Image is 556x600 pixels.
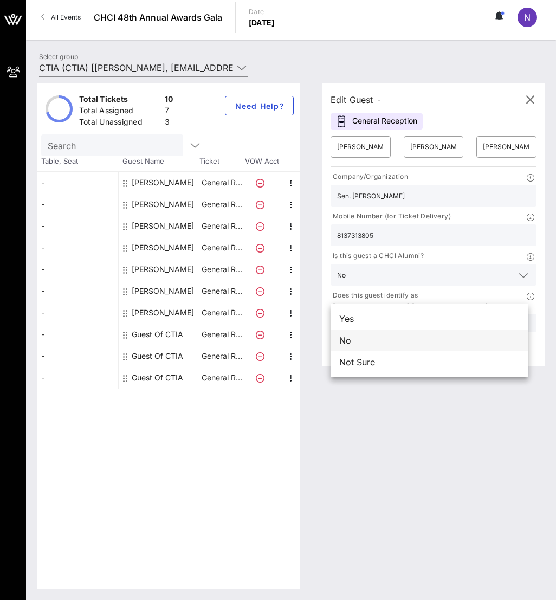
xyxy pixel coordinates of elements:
[337,138,384,156] input: First Name*
[165,117,173,130] div: 3
[200,345,243,367] p: General R…
[331,211,451,222] p: Mobile Number (for Ticket Delivery)
[200,280,243,302] p: General R…
[165,105,173,119] div: 7
[200,324,243,345] p: General R…
[79,105,160,119] div: Total Assigned
[200,259,243,280] p: General R…
[37,193,118,215] div: -
[132,193,194,215] div: Carmen Scurato
[132,324,183,345] div: Guest Of CTIA
[132,172,194,193] div: Anneliese Slamowitz
[37,302,118,324] div: -
[37,237,118,259] div: -
[132,215,194,237] div: Chloe Rodriguez
[132,259,194,280] div: Norberto Salinas
[249,7,275,17] p: Date
[37,215,118,237] div: -
[200,193,243,215] p: General R…
[35,9,87,26] a: All Events
[200,215,243,237] p: General R…
[165,94,173,107] div: 10
[331,264,536,286] div: No
[331,308,528,330] div: Yes
[79,94,160,107] div: Total Tickets
[200,367,243,389] p: General R…
[132,280,194,302] div: Robert Carrillo
[378,96,381,105] span: -
[331,330,528,351] div: No
[410,138,457,156] input: Last Name*
[234,101,285,111] span: Need Help?
[37,156,118,167] span: Table, Seat
[331,171,408,183] p: Company/Organization
[337,272,346,279] div: No
[200,237,243,259] p: General R…
[331,250,424,262] p: Is this guest a CHCI Alumni?
[37,324,118,345] div: -
[331,113,423,130] div: General Reception
[79,117,160,130] div: Total Unassigned
[483,138,530,156] input: Email*
[200,302,243,324] p: General R…
[518,8,537,27] div: N
[118,156,199,167] span: Guest Name
[39,53,78,61] label: Select group
[37,280,118,302] div: -
[243,156,281,167] span: VOW Acct
[51,13,81,21] span: All Events
[524,12,531,23] span: N
[37,345,118,367] div: -
[200,172,243,193] p: General R…
[132,237,194,259] div: Clarissa Robles
[37,367,118,389] div: -
[225,96,294,115] button: Need Help?
[37,259,118,280] div: -
[132,367,183,389] div: Guest Of CTIA
[331,92,381,107] div: Edit Guest
[132,302,194,324] div: Sophia Lizcano Allred
[331,351,528,373] div: Not Sure
[199,156,243,167] span: Ticket
[249,17,275,28] p: [DATE]
[94,11,222,24] span: CHCI 48th Annual Awards Gala
[331,290,527,312] p: Does this guest identify as [DEMOGRAPHIC_DATA]/[DEMOGRAPHIC_DATA]?
[37,172,118,193] div: -
[132,345,183,367] div: Guest Of CTIA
